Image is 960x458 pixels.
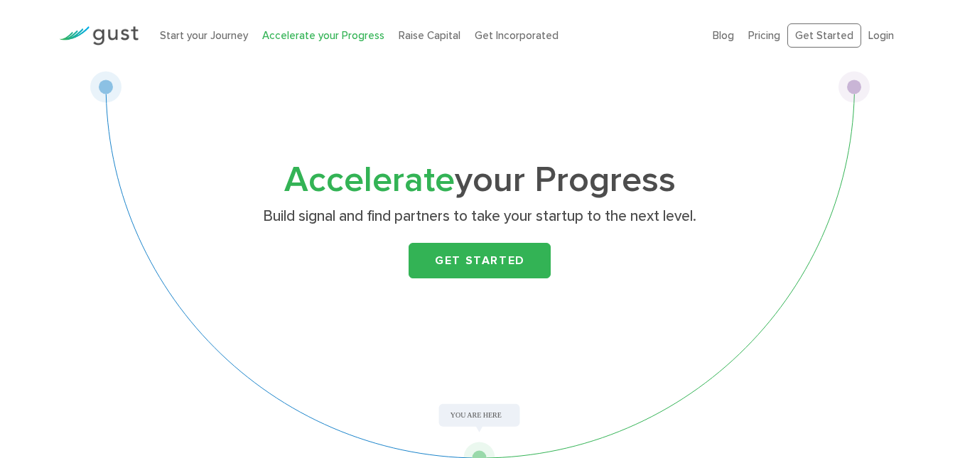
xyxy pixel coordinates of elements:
[868,29,894,42] a: Login
[409,243,551,278] a: Get Started
[59,26,139,45] img: Gust Logo
[748,29,780,42] a: Pricing
[205,207,755,227] p: Build signal and find partners to take your startup to the next level.
[160,29,248,42] a: Start your Journey
[713,29,734,42] a: Blog
[475,29,559,42] a: Get Incorporated
[284,159,455,201] span: Accelerate
[262,29,384,42] a: Accelerate your Progress
[787,23,861,48] a: Get Started
[199,164,760,197] h1: your Progress
[399,29,460,42] a: Raise Capital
